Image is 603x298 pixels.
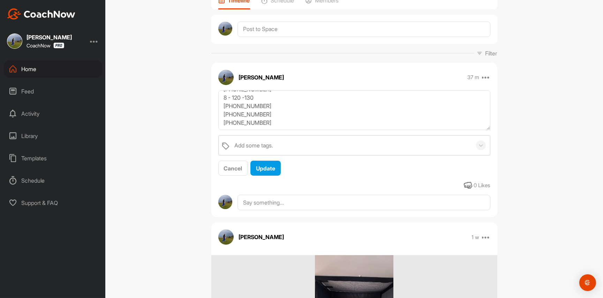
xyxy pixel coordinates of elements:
img: avatar [218,22,233,36]
span: Update [256,165,275,172]
p: [PERSON_NAME] [239,233,284,241]
div: Schedule [4,172,102,189]
img: CoachNow [7,8,75,20]
div: Support & FAQ [4,194,102,212]
img: avatar [218,229,234,245]
div: 0 Likes [474,182,490,190]
span: Cancel [224,165,242,172]
div: Library [4,127,102,145]
textarea: Yardages - 56 degree - under 75 yards - GW - 90 yards PW 100-110 [PHONE_NUMBER] 8 - 120 -130 [PHO... [218,90,490,130]
p: Filter [485,49,497,58]
div: Feed [4,83,102,100]
img: square_7a2f5a21f41bee58bdc20557bdcfd6ec.jpg [7,33,22,49]
img: avatar [218,195,233,209]
div: Add some tags. [235,141,273,150]
div: Templates [4,150,102,167]
div: CoachNow [27,43,64,48]
img: avatar [218,70,234,85]
div: [PERSON_NAME] [27,35,72,40]
p: 37 m [467,74,479,81]
button: Update [250,161,281,176]
button: Cancel [218,161,248,176]
div: Activity [4,105,102,122]
p: [PERSON_NAME] [239,73,284,82]
div: Open Intercom Messenger [579,274,596,291]
img: CoachNow Pro [53,43,64,48]
p: 1 w [472,234,479,241]
div: Home [4,60,102,78]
